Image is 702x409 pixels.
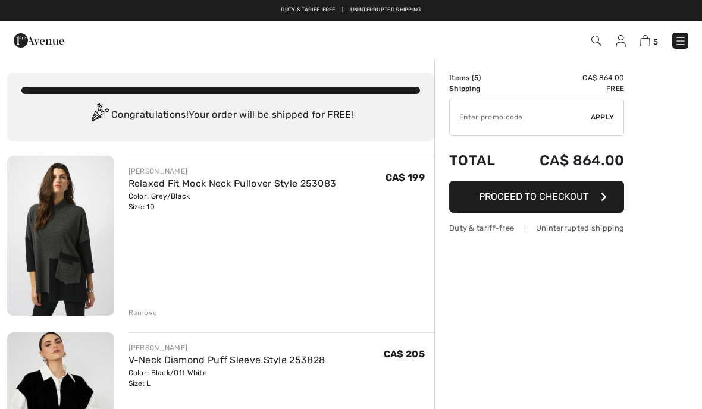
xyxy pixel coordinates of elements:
div: Color: Grey/Black Size: 10 [129,191,337,212]
td: CA$ 864.00 [511,73,624,83]
span: CA$ 199 [386,172,425,183]
a: 1ère Avenue [14,34,64,45]
img: Congratulation2.svg [87,103,111,127]
span: 5 [474,74,478,82]
div: [PERSON_NAME] [129,166,337,177]
div: Remove [129,307,158,318]
td: Free [511,83,624,94]
img: 1ère Avenue [14,29,64,52]
a: Relaxed Fit Mock Neck Pullover Style 253083 [129,178,337,189]
td: Shipping [449,83,511,94]
div: [PERSON_NAME] [129,342,325,353]
input: Promo code [450,99,591,135]
img: Search [591,36,601,46]
span: Proceed to Checkout [479,191,588,202]
a: V-Neck Diamond Puff Sleeve Style 253828 [129,354,325,366]
span: Apply [591,112,615,122]
img: Shopping Bag [640,35,650,46]
a: 5 [640,33,658,48]
div: Duty & tariff-free | Uninterrupted shipping [449,222,624,234]
img: My Info [616,35,626,47]
div: Congratulations! Your order will be shipped for FREE! [21,103,420,127]
span: 5 [653,37,658,46]
img: Relaxed Fit Mock Neck Pullover Style 253083 [7,156,114,316]
span: CA$ 205 [384,348,425,360]
div: Color: Black/Off White Size: L [129,367,325,389]
td: CA$ 864.00 [511,140,624,181]
td: Total [449,140,511,181]
td: Items ( ) [449,73,511,83]
button: Proceed to Checkout [449,181,624,213]
img: Menu [675,35,687,47]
